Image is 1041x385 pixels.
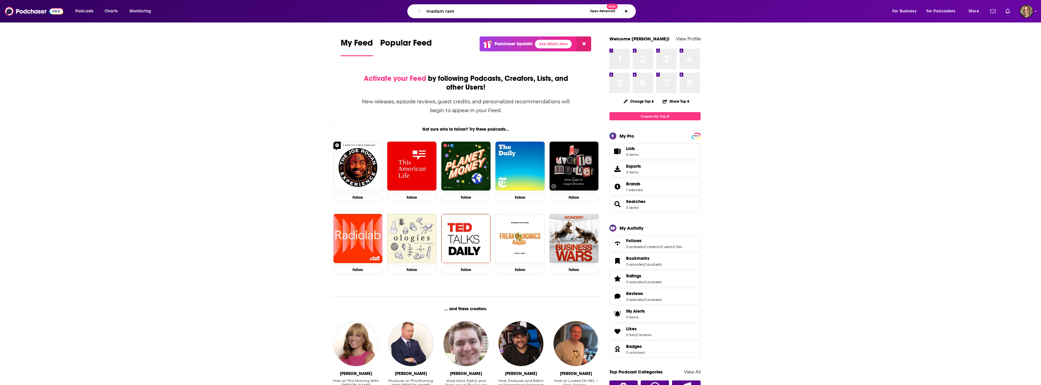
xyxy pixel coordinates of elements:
[612,292,624,301] a: Reviews
[553,321,598,366] img: Matt Williamson
[333,321,378,366] img: Jennifer Kushinka
[587,8,618,15] button: Open AdvancedNew
[387,142,436,191] a: This American Life
[101,6,121,16] a: Charts
[364,74,426,83] span: Activate your Feed
[331,306,601,311] div: ... and these creators.
[607,4,618,9] span: New
[673,245,682,249] a: 0 lists
[413,4,642,18] div: Search podcasts, credits, & more...
[643,245,644,249] span: ,
[626,308,645,314] span: My Alerts
[626,262,644,266] a: 0 episodes
[388,321,433,366] img: Mike Gavin
[387,193,436,202] button: Follow
[620,98,658,105] button: Change Top 8
[331,127,601,132] div: Not sure who to follow? Try these podcasts...
[626,333,635,337] a: 0 lists
[441,266,491,274] button: Follow
[619,225,643,231] div: My Activity
[609,323,701,340] span: Likes
[505,371,537,376] div: Joe Casabona
[1020,5,1033,18] img: User Profile
[692,133,700,138] a: PRO
[676,36,701,42] a: View Profile
[550,142,599,191] img: My Favorite Murder with Karen Kilgariff and Georgia Hardstark
[644,245,660,249] a: 0 creators
[71,6,101,16] button: open menu
[495,142,545,191] img: The Daily
[1020,5,1033,18] span: Logged in as Lauren.Russo
[333,266,383,274] button: Follow
[341,38,373,56] a: My Feed
[341,38,373,52] span: My Feed
[626,146,639,151] span: Lists
[626,199,646,204] span: Searches
[626,291,662,296] a: Reviews
[333,193,383,202] button: Follow
[535,40,572,48] a: See What's New
[443,321,488,366] img: Daniel Cuneo
[441,214,491,263] img: TED Talks Daily
[612,257,624,265] a: Bookmarks
[495,266,545,274] button: Follow
[609,36,670,42] a: Welcome [PERSON_NAME]!
[626,181,643,187] a: Brands
[495,41,533,46] p: Podchaser Update!
[892,7,916,15] span: For Business
[626,273,662,279] a: Ratings
[626,315,645,319] span: 0 items
[609,341,701,357] span: Badges
[644,262,662,266] a: 0 podcasts
[626,344,642,349] span: Badges
[495,214,545,263] img: Freakonomics Radio
[1020,5,1033,18] button: Show profile menu
[612,182,624,191] a: Brands
[626,297,644,302] a: 0 episodes
[626,188,643,192] a: 1 watched
[626,326,652,332] a: Likes
[498,321,543,366] img: Joe Casabona
[635,333,636,337] span: ,
[450,371,482,376] div: Daniel Cuneo
[362,97,570,115] div: New releases, episode reviews, guest credits, and personalized recommendations will begin to appe...
[609,369,663,375] a: Top Podcast Categories
[340,371,372,376] div: Jennifer Kushinka
[626,238,682,243] a: Follows
[626,291,643,296] span: Reviews
[609,235,701,252] span: Follows
[387,214,436,263] img: Ologies with Alie Ward
[609,288,701,304] span: Reviews
[612,165,624,173] span: Exports
[672,245,673,249] span: ,
[626,238,642,243] span: Follows
[626,163,641,169] span: Exports
[550,266,599,274] button: Follow
[612,274,624,283] a: Ratings
[609,161,701,177] a: Exports
[926,7,956,15] span: For Podcasters
[626,205,638,210] a: 3 saved
[609,196,701,212] span: Searches
[626,153,639,157] span: 0 items
[636,333,652,337] a: 0 reviews
[662,95,690,107] button: Share Top 8
[125,6,159,16] button: open menu
[626,146,635,151] span: Lists
[75,7,93,15] span: Podcasts
[609,178,701,195] span: Brands
[609,112,701,120] a: Create My Top 8
[129,7,151,15] span: Monitoring
[333,214,383,263] img: Radiolab
[550,214,599,263] img: Business Wars
[612,200,624,208] a: Searches
[626,344,645,349] a: Badges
